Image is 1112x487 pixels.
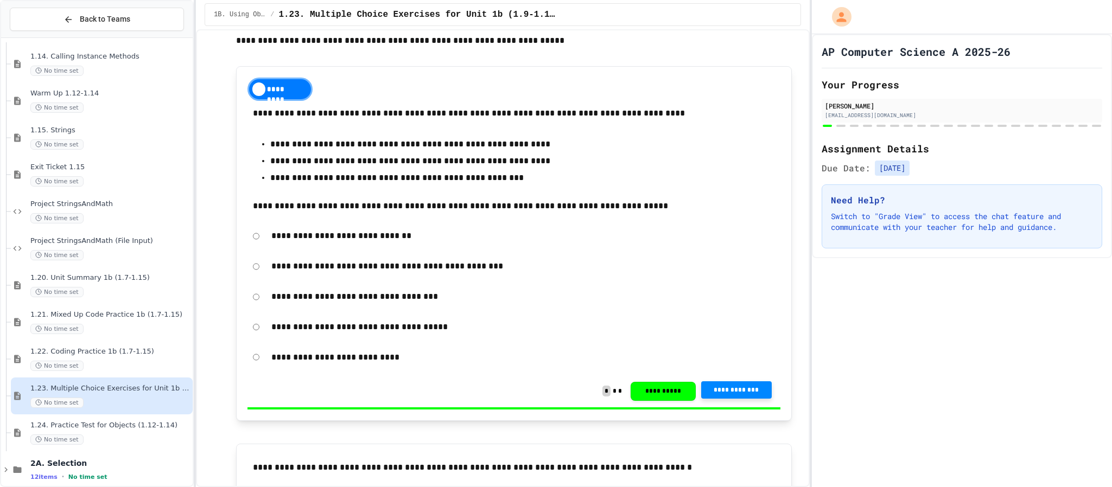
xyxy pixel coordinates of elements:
[30,89,190,98] span: Warm Up 1.12-1.14
[822,162,870,175] span: Due Date:
[30,250,84,260] span: No time set
[821,4,854,29] div: My Account
[30,236,190,246] span: Project StringsAndMath (File Input)
[80,14,130,25] span: Back to Teams
[30,126,190,135] span: 1.15. Strings
[822,44,1011,59] h1: AP Computer Science A 2025-26
[30,324,84,334] span: No time set
[831,211,1093,233] p: Switch to "Grade View" to access the chat feature and communicate with your teacher for help and ...
[822,77,1102,92] h2: Your Progress
[831,194,1093,207] h3: Need Help?
[30,66,84,76] span: No time set
[825,111,1099,119] div: [EMAIL_ADDRESS][DOMAIN_NAME]
[875,161,910,176] span: [DATE]
[30,200,190,209] span: Project StringsAndMath
[30,473,58,480] span: 12 items
[30,273,190,283] span: 1.20. Unit Summary 1b (1.7-1.15)
[822,141,1102,156] h2: Assignment Details
[278,8,556,21] span: 1.23. Multiple Choice Exercises for Unit 1b (1.9-1.15)
[68,473,107,480] span: No time set
[30,398,84,408] span: No time set
[825,101,1099,111] div: [PERSON_NAME]
[30,163,190,172] span: Exit Ticket 1.15
[30,139,84,150] span: No time set
[62,472,64,481] span: •
[214,10,266,19] span: 1B. Using Objects
[30,287,84,297] span: No time set
[30,102,84,113] span: No time set
[30,421,190,430] span: 1.24. Practice Test for Objects (1.12-1.14)
[30,361,84,371] span: No time set
[30,384,190,393] span: 1.23. Multiple Choice Exercises for Unit 1b (1.9-1.15)
[30,213,84,223] span: No time set
[270,10,274,19] span: /
[30,458,190,468] span: 2A. Selection
[30,176,84,187] span: No time set
[30,434,84,445] span: No time set
[30,310,190,319] span: 1.21. Mixed Up Code Practice 1b (1.7-1.15)
[30,347,190,356] span: 1.22. Coding Practice 1b (1.7-1.15)
[30,52,190,61] span: 1.14. Calling Instance Methods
